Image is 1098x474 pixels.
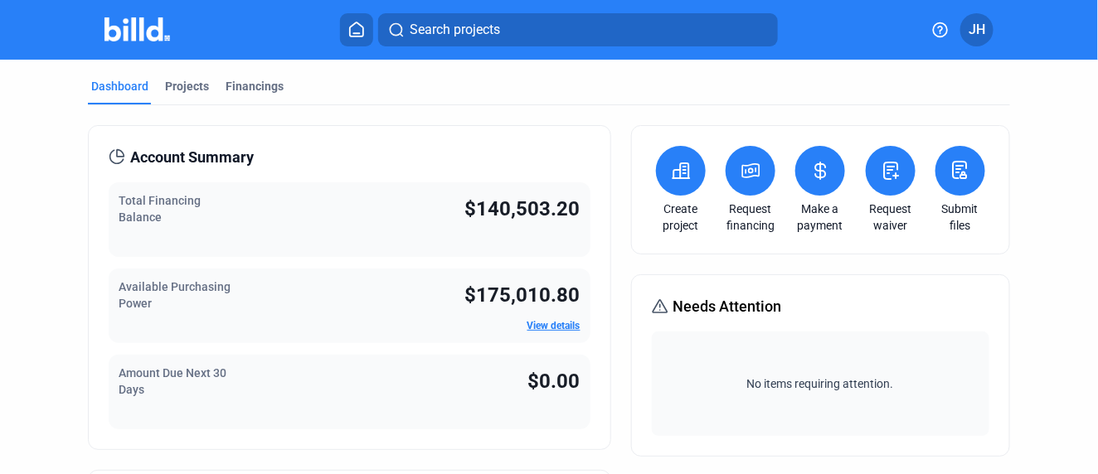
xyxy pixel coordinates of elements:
[119,366,226,396] span: Amount Due Next 30 Days
[960,13,994,46] button: JH
[410,20,500,40] span: Search projects
[119,194,201,224] span: Total Financing Balance
[104,17,170,41] img: Billd Company Logo
[673,295,782,318] span: Needs Attention
[931,201,989,234] a: Submit files
[528,370,581,393] span: $0.00
[791,201,849,234] a: Make a payment
[91,78,148,94] div: Dashboard
[119,280,231,310] span: Available Purchasing Power
[721,201,780,234] a: Request financing
[969,20,985,40] span: JH
[652,201,710,234] a: Create project
[226,78,284,94] div: Financings
[465,283,581,307] span: $175,010.80
[130,146,254,169] span: Account Summary
[165,78,209,94] div: Projects
[378,13,778,46] button: Search projects
[527,320,581,331] a: View details
[658,375,983,392] span: No items requiring attention.
[465,197,581,220] span: $140,503.20
[862,201,920,234] a: Request waiver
